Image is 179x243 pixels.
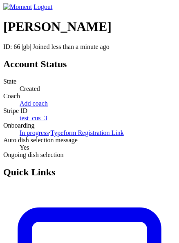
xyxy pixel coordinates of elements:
[20,115,47,121] a: test_cus_3
[49,129,51,136] span: ·
[34,3,52,10] a: Logout
[3,78,176,85] dt: State
[3,167,176,178] h2: Quick Links
[3,122,176,129] dt: Onboarding
[3,93,176,100] dt: Coach
[51,129,124,136] a: Typeform Registration Link
[20,129,49,136] a: In progress
[20,85,40,92] span: Created
[3,59,176,70] h2: Account Status
[20,100,48,107] a: Add coach
[3,3,32,11] img: Moment
[3,137,176,144] dt: Auto dish selection message
[3,43,176,51] p: ID: 66 | | Joined less than a minute ago
[3,151,176,159] dt: Ongoing dish selection
[3,107,176,115] dt: Stripe ID
[20,144,29,151] span: Yes
[3,19,176,34] h1: [PERSON_NAME]
[23,43,30,50] span: gb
